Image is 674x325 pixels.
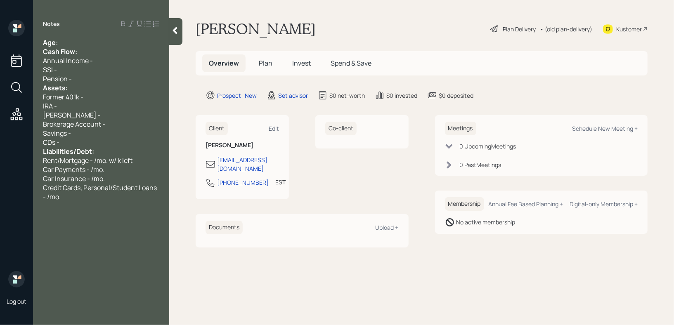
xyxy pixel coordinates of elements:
span: Cash Flow: [43,47,77,56]
h6: Membership [445,197,484,211]
h6: Documents [206,221,243,234]
span: SSI - [43,65,57,74]
span: Former 401k - [43,92,83,101]
h6: Client [206,122,228,135]
span: Overview [209,59,239,68]
div: Edit [269,125,279,132]
span: Invest [292,59,311,68]
span: Rent/Mortgage - /mo. w/ k left [43,156,132,165]
h6: [PERSON_NAME] [206,142,279,149]
span: CDs - [43,138,59,147]
div: Schedule New Meeting + [572,125,638,132]
span: Liabilities/Debt: [43,147,94,156]
div: Annual Fee Based Planning + [488,200,563,208]
span: IRA - [43,101,57,111]
span: Credit Cards, Personal/Student Loans - /mo. [43,183,158,201]
span: Annual Income - [43,56,93,65]
span: Car Insurance - /mo. [43,174,105,183]
div: EST [275,178,286,186]
span: Car Payments - /mo. [43,165,104,174]
span: Assets: [43,83,68,92]
h6: Meetings [445,122,476,135]
span: Brokerage Account - [43,120,105,129]
div: 0 Upcoming Meeting s [460,142,516,151]
span: Savings - [43,129,71,138]
div: No active membership [456,218,516,226]
div: • (old plan-delivery) [540,25,592,33]
div: Digital-only Membership + [570,200,638,208]
div: Prospect · New [217,91,257,100]
label: Notes [43,20,60,28]
div: $0 net-worth [329,91,365,100]
div: Plan Delivery [503,25,536,33]
img: retirable_logo.png [8,271,25,287]
div: [EMAIL_ADDRESS][DOMAIN_NAME] [217,155,279,173]
div: Upload + [376,224,399,231]
span: Spend & Save [331,59,371,68]
div: 0 Past Meeting s [460,160,501,169]
span: [PERSON_NAME] - [43,111,101,120]
span: Age: [43,38,58,47]
div: Kustomer [616,25,642,33]
h1: [PERSON_NAME] [196,20,316,38]
span: Pension - [43,74,72,83]
div: Log out [7,297,26,305]
h6: Co-client [325,122,357,135]
div: Set advisor [278,91,308,100]
span: Plan [259,59,272,68]
div: [PHONE_NUMBER] [217,178,269,187]
div: $0 invested [386,91,417,100]
div: $0 deposited [439,91,473,100]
